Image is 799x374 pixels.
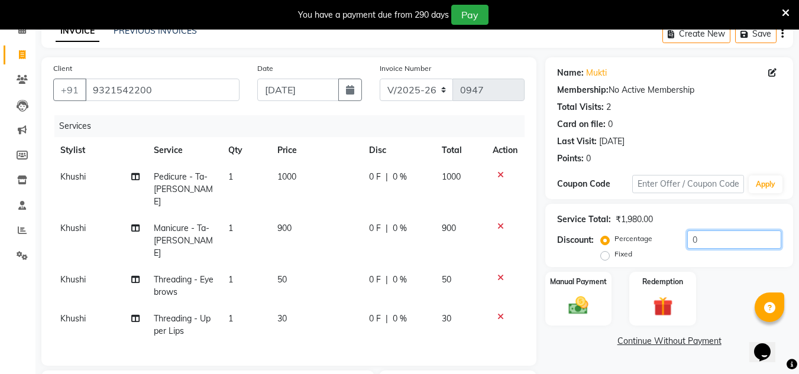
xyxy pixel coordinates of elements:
input: Search by Name/Mobile/Email/Code [85,79,240,101]
span: 1000 [277,171,296,182]
button: Create New [662,25,730,43]
th: Stylist [53,137,147,164]
div: Last Visit: [557,135,597,148]
span: 0 % [393,171,407,183]
span: Khushi [60,274,86,285]
div: Total Visits: [557,101,604,113]
span: 1 [228,223,233,233]
span: | [386,274,388,286]
img: _gift.svg [647,294,679,318]
label: Percentage [614,233,652,244]
th: Action [486,137,525,164]
span: | [386,222,388,235]
div: Discount: [557,234,594,246]
span: Khushi [60,171,86,182]
div: Coupon Code [557,178,632,190]
span: Manicure - Ta-[PERSON_NAME] [154,223,213,258]
div: You have a payment due from 290 days [298,9,449,21]
span: | [386,171,388,183]
div: Membership: [557,84,609,96]
span: 900 [442,223,456,233]
span: 50 [442,274,451,285]
span: 0 % [393,222,407,235]
div: Points: [557,152,584,165]
span: 0 F [369,222,381,235]
span: 0 F [369,313,381,325]
span: 1 [228,171,233,182]
span: 30 [442,313,451,324]
button: Apply [749,175,782,193]
span: Khushi [60,223,86,233]
label: Fixed [614,249,632,259]
button: Save [735,25,777,43]
img: _cash.svg [562,294,594,317]
span: Threading - Upper Lips [154,313,211,336]
th: Price [270,137,362,164]
a: Mukti [586,67,607,79]
th: Service [147,137,221,164]
span: Threading - Eyebrows [154,274,214,297]
label: Date [257,63,273,74]
span: 1 [228,313,233,324]
label: Manual Payment [550,277,607,287]
th: Total [435,137,486,164]
span: 0 F [369,171,381,183]
a: INVOICE [56,21,99,42]
div: 2 [606,101,611,113]
span: 900 [277,223,292,233]
input: Enter Offer / Coupon Code [632,175,744,193]
span: Khushi [60,313,86,324]
iframe: chat widget [749,327,787,362]
div: No Active Membership [557,84,781,96]
span: 30 [277,313,287,324]
a: PREVIOUS INVOICES [114,25,197,36]
span: | [386,313,388,325]
label: Invoice Number [380,63,431,74]
span: Pedicure - Ta-[PERSON_NAME] [154,171,213,207]
button: +91 [53,79,86,101]
label: Client [53,63,72,74]
div: Services [54,115,533,137]
span: 1000 [442,171,461,182]
a: Continue Without Payment [548,335,791,347]
div: 0 [586,152,591,165]
span: 0 F [369,274,381,286]
div: Card on file: [557,118,606,131]
th: Disc [362,137,435,164]
label: Redemption [642,277,683,287]
div: ₹1,980.00 [616,213,653,226]
div: Name: [557,67,584,79]
th: Qty [221,137,271,164]
span: 50 [277,274,287,285]
button: Pay [451,5,489,25]
span: 0 % [393,274,407,286]
span: 0 % [393,313,407,325]
div: 0 [608,118,613,131]
div: Service Total: [557,213,611,226]
span: 1 [228,274,233,285]
div: [DATE] [599,135,625,148]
